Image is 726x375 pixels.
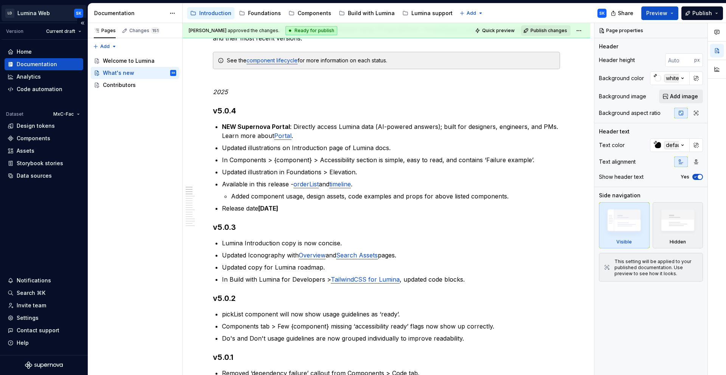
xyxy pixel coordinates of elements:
[248,9,281,17] div: Foundations
[607,6,638,20] button: Share
[5,120,83,132] a: Design tokens
[222,123,290,130] strong: NEW Supernova Portal
[285,7,334,19] a: Components
[5,71,83,83] a: Analytics
[17,277,51,284] div: Notifications
[692,9,712,17] span: Publish
[50,109,83,119] button: MxC-Fac
[222,322,560,331] p: Components tab > Few {component} missing ‘accessibility ready’ flags now show up correctly.
[222,310,560,319] p: pickList component will now show usage guidelines as ‘ready’.
[222,143,560,152] p: Updated illustrations on Introduction page of Lumina docs.
[659,90,703,103] button: Add image
[46,28,75,34] span: Current draft
[641,6,678,20] button: Preview
[43,26,85,37] button: Current draft
[599,43,618,50] div: Header
[467,10,476,16] span: Add
[599,202,650,248] div: Visible
[213,88,228,96] em: 2025
[681,6,723,20] button: Publish
[5,9,14,18] div: LD
[103,81,136,89] div: Contributors
[17,302,46,309] div: Invite team
[222,180,560,189] p: Available in this release - and .
[670,93,698,100] span: Add image
[599,56,635,64] div: Header height
[6,28,23,34] div: Version
[17,73,41,81] div: Analytics
[222,239,560,248] p: Lumina Introduction copy is now concise.
[17,135,50,142] div: Components
[171,69,175,77] div: SK
[5,132,83,144] a: Components
[17,327,59,334] div: Contact support
[599,74,644,82] div: Background color
[258,205,278,212] strong: [DATE]
[274,132,292,139] a: Portal
[531,28,567,34] span: Publish changes
[5,337,83,349] button: Help
[187,7,234,19] a: Introduction
[665,53,694,67] input: Auto
[521,25,571,36] button: Publish changes
[53,111,74,117] span: MxC-Fac
[91,55,179,91] div: Page tree
[329,180,351,188] a: timeline
[189,28,226,33] span: [PERSON_NAME]
[76,10,81,16] div: SK
[17,314,39,322] div: Settings
[91,67,179,79] a: What's newSK
[5,299,83,311] a: Invite team
[17,60,57,68] div: Documentation
[213,352,560,363] h3: v5.0.1
[6,111,23,117] div: Dataset
[222,155,560,164] p: In Components > {component} > Accessibility section is simple, easy to read, and contains ‘Failur...
[103,69,134,77] div: What's new
[17,9,50,17] div: Lumina Web
[670,239,686,245] div: Hidden
[5,157,83,169] a: Storybook stories
[77,18,88,28] button: Collapse sidebar
[17,339,29,347] div: Help
[5,324,83,336] button: Contact support
[5,83,83,95] a: Code automation
[336,251,378,259] a: Search Assets
[482,28,515,34] span: Quick preview
[129,28,160,34] div: Changes
[399,7,456,19] a: Lumina support
[213,222,560,232] h3: v5.0.3
[5,46,83,58] a: Home
[331,276,400,283] a: TailwindCSS for Lumina
[299,251,326,259] a: Overview
[91,41,119,52] button: Add
[17,160,63,167] div: Storybook stories
[227,57,555,64] div: See the for more information on each status.
[664,74,681,82] div: white
[646,9,667,17] span: Preview
[653,202,703,248] div: Hidden
[17,147,34,155] div: Assets
[17,48,32,56] div: Home
[457,8,486,19] button: Add
[100,43,110,50] span: Add
[187,6,456,21] div: Page tree
[5,145,83,157] a: Assets
[599,109,661,117] div: Background aspect ratio
[231,192,560,201] p: Added component usage, design assets, code examples and props for above listed components.
[293,180,319,188] a: orderList
[599,192,641,199] div: Side navigation
[5,58,83,70] a: Documentation
[91,79,179,91] a: Contributors
[222,204,560,213] p: Release date
[694,57,700,63] p: px
[222,122,560,140] p: : Directly access Lumina data (AI-powered answers); built for designers, engineers, and PMs. Lear...
[336,7,398,19] a: Build with Lumina
[599,141,625,149] div: Text color
[213,293,560,304] h3: v5.0.2
[618,9,633,17] span: Share
[599,158,636,166] div: Text alignment
[17,289,45,297] div: Search ⌘K
[25,361,63,369] svg: Supernova Logo
[5,170,83,182] a: Data sources
[199,9,231,17] div: Introduction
